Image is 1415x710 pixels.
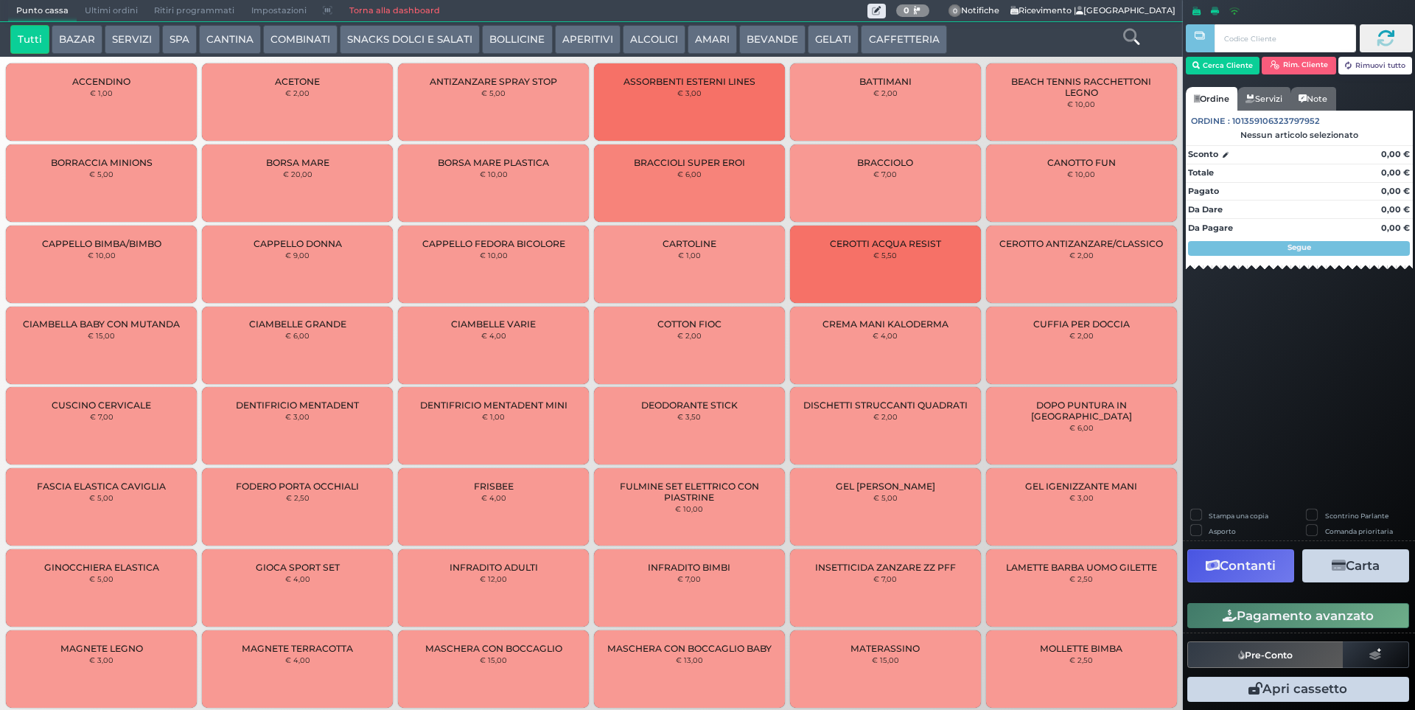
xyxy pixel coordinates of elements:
button: GELATI [808,25,859,55]
span: BRACCIOLI SUPER EROI [634,157,745,168]
button: Rimuovi tutto [1338,57,1413,74]
strong: 0,00 € [1381,204,1410,215]
small: € 10,00 [480,170,508,178]
a: Torna alla dashboard [340,1,447,21]
span: MAGNETE LEGNO [60,643,143,654]
small: € 2,00 [1069,251,1094,260]
label: Scontrino Parlante [1325,511,1388,521]
small: € 5,00 [873,493,898,502]
button: Apri cassetto [1187,677,1409,702]
div: Nessun articolo selezionato [1186,130,1413,140]
b: 0 [904,5,909,15]
small: € 15,00 [872,655,899,664]
span: GEL IGENIZZANTE MANI [1025,481,1137,492]
span: FULMINE SET ELETTRICO CON PIASTRINE [607,481,772,503]
span: CREMA MANI KALODERMA [822,319,948,330]
label: Stampa una copia [1209,511,1268,521]
a: Ordine [1186,87,1237,111]
label: Comanda prioritaria [1325,526,1393,536]
span: Punto cassa [8,1,77,21]
small: € 15,00 [480,655,507,664]
span: CARTOLINE [663,238,716,249]
small: € 2,50 [1069,574,1093,583]
span: CIAMBELLE GRANDE [249,319,346,330]
small: € 2,00 [285,88,310,97]
span: DEODORANTE STICK [641,400,738,411]
small: € 5,00 [481,88,506,97]
small: € 7,00 [90,412,113,421]
strong: 0,00 € [1381,223,1410,233]
small: € 13,00 [676,655,703,664]
strong: Segue [1288,243,1311,252]
button: Cerca Cliente [1186,57,1260,74]
small: € 10,00 [88,251,116,260]
span: GIOCA SPORT SET [256,562,340,573]
span: DENTIFRICIO MENTADENT MINI [420,400,567,411]
button: SERVIZI [105,25,159,55]
strong: Pagato [1188,186,1219,196]
span: MOLLETTE BIMBA [1040,643,1122,654]
span: BORSA MARE [266,157,329,168]
span: GEL [PERSON_NAME] [836,481,935,492]
small: € 2,50 [286,493,310,502]
small: € 10,00 [1067,170,1095,178]
span: ACCENDINO [72,76,130,87]
small: € 3,00 [285,412,310,421]
small: € 10,00 [1067,100,1095,108]
button: APERITIVI [555,25,621,55]
small: € 3,00 [677,88,702,97]
span: COTTON FIOC [657,319,722,330]
small: € 4,00 [481,331,506,340]
small: € 10,00 [675,504,703,513]
span: DISCHETTI STRUCCANTI QUADRATI [803,400,968,411]
span: ASSORBENTI ESTERNI LINES [623,76,755,87]
span: BRACCIOLO [857,157,913,168]
small: € 6,00 [285,331,310,340]
strong: Da Pagare [1188,223,1233,233]
button: CANTINA [199,25,261,55]
span: INSETTICIDA ZANZARE ZZ PFF [815,562,956,573]
span: MATERASSINO [850,643,920,654]
small: € 1,00 [678,251,701,260]
span: CUSCINO CERVICALE [52,400,151,411]
button: BAZAR [52,25,102,55]
small: € 15,00 [88,331,115,340]
strong: Da Dare [1188,204,1223,215]
small: € 5,00 [89,574,113,583]
span: GINOCCHIERA ELASTICA [44,562,159,573]
strong: 0,00 € [1381,186,1410,196]
small: € 6,00 [1069,423,1094,432]
small: € 3,00 [89,655,113,664]
small: € 5,00 [89,170,113,178]
small: € 20,00 [283,170,312,178]
button: SNACKS DOLCI E SALATI [340,25,480,55]
span: CAPPELLO FEDORA BICOLORE [422,238,565,249]
strong: 0,00 € [1381,167,1410,178]
span: INFRADITO BIMBI [648,562,730,573]
small: € 4,00 [285,574,310,583]
small: € 9,00 [285,251,310,260]
span: ACETONE [275,76,320,87]
button: Rim. Cliente [1262,57,1336,74]
span: FODERO PORTA OCCHIALI [236,481,359,492]
span: CEROTTO ANTIZANZARE/CLASSICO [999,238,1163,249]
small: € 6,00 [677,170,702,178]
small: € 1,00 [90,88,113,97]
span: Ultimi ordini [77,1,146,21]
small: € 4,00 [285,655,310,664]
label: Asporto [1209,526,1236,536]
strong: Totale [1188,167,1214,178]
span: 0 [948,4,962,18]
small: € 3,00 [1069,493,1094,502]
button: Carta [1302,549,1409,582]
span: Impostazioni [243,1,315,21]
button: Tutti [10,25,49,55]
span: CANOTTO FUN [1047,157,1116,168]
button: COMBINATI [263,25,338,55]
span: BEACH TENNIS RACCHETTONI LEGNO [998,76,1164,98]
small: € 7,00 [873,574,897,583]
button: Contanti [1187,549,1294,582]
span: BORRACCIA MINIONS [51,157,153,168]
span: DENTIFRICIO MENTADENT [236,400,359,411]
a: Note [1290,87,1335,111]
